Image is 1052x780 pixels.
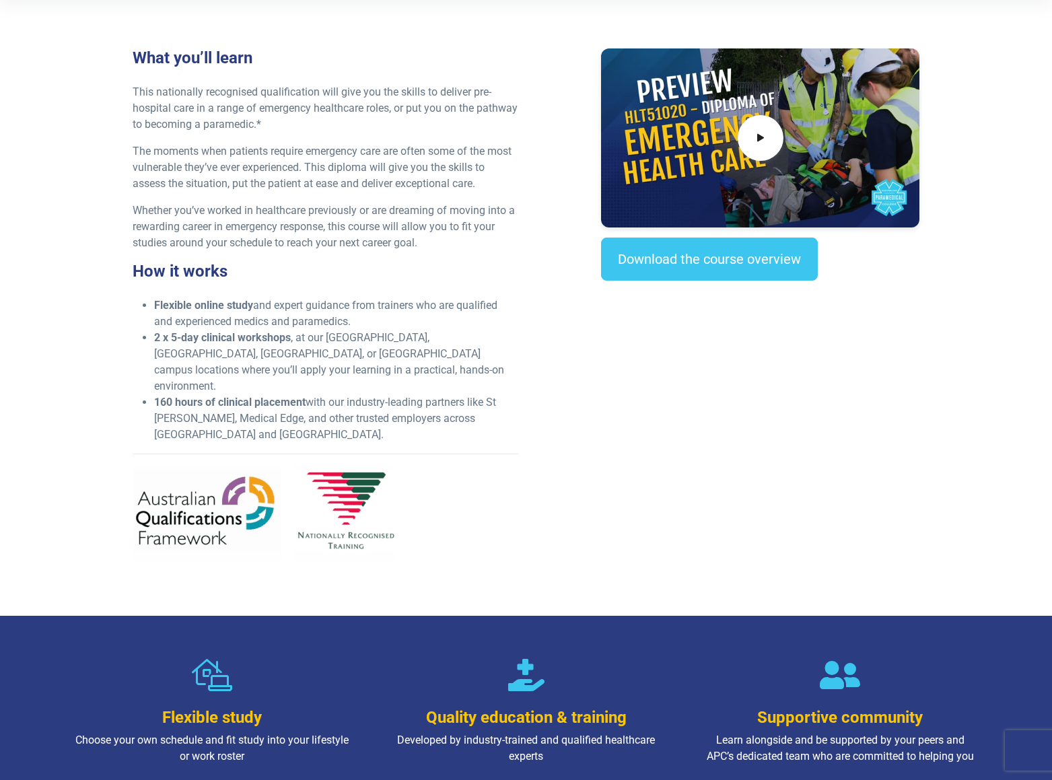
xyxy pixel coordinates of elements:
li: , at our [GEOGRAPHIC_DATA], [GEOGRAPHIC_DATA], [GEOGRAPHIC_DATA], or [GEOGRAPHIC_DATA] campus loc... [154,330,518,394]
p: Whether you’ve worked in healthcare previously or are dreaming of moving into a rewarding career ... [133,203,518,251]
h3: Supportive community [702,708,979,728]
strong: 2 x 5-day clinical workshops [154,331,291,344]
a: Download the course overview [601,238,818,281]
p: Learn alongside and be supported by your peers and APC’s dedicated team who are committed to help... [702,732,979,765]
strong: 160 hours of clinical placement [154,396,306,409]
li: with our industry-leading partners like St [PERSON_NAME], Medical Edge, and other trusted employe... [154,394,518,443]
iframe: EmbedSocial Universal Widget [601,308,919,377]
p: Developed by industry-trained and qualified healthcare experts [388,732,664,765]
h3: What you’ll learn [133,48,518,68]
p: The moments when patients require emergency care are often some of the most vulnerable they’ve ev... [133,143,518,192]
h3: Quality education & training [388,708,664,728]
li: and expert guidance from trainers who are qualified and experienced medics and paramedics. [154,297,518,330]
strong: Flexible online study [154,299,253,312]
p: This nationally recognised qualification will give you the skills to deliver pre-hospital care in... [133,84,518,133]
h3: How it works [133,262,518,281]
